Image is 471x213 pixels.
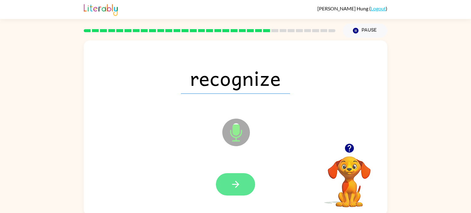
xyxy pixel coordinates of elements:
video: Your browser must support playing .mp4 files to use Literably. Please try using another browser. [319,147,380,208]
img: Literably [84,2,118,16]
a: Logout [371,6,386,11]
button: Pause [343,24,387,38]
span: [PERSON_NAME] Hung [317,6,369,11]
div: ( ) [317,6,387,11]
span: recognize [181,62,290,94]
